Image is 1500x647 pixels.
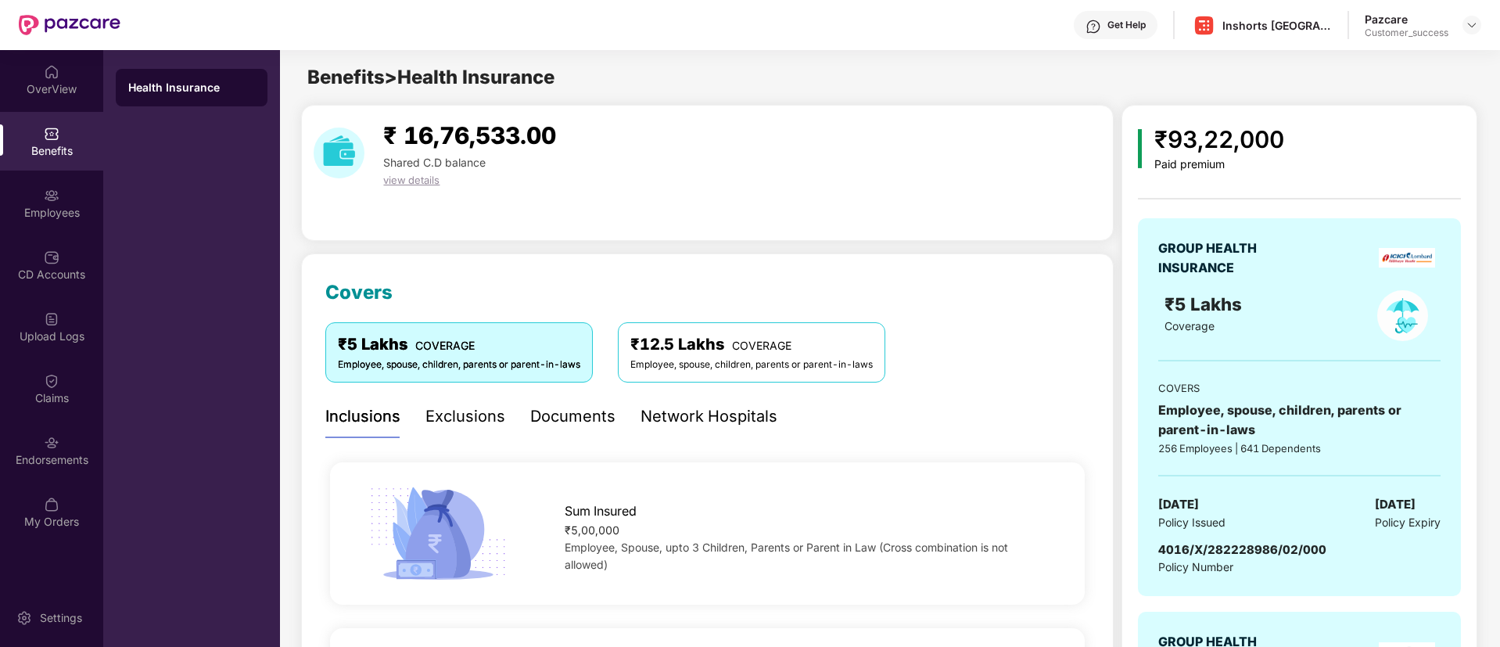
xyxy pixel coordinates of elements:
span: Covers [325,281,393,304]
div: Employee, spouse, children, parents or parent-in-laws [338,358,580,372]
img: Inshorts%20Logo.png [1193,14,1215,37]
div: ₹93,22,000 [1154,121,1284,158]
div: Inclusions [325,404,400,429]
span: view details [383,174,440,186]
img: insurerLogo [1379,248,1434,268]
img: icon [1138,129,1142,168]
div: 256 Employees | 641 Dependents [1158,440,1440,456]
div: Exclusions [425,404,505,429]
img: svg+xml;base64,PHN2ZyBpZD0iQmVuZWZpdHMiIHhtbG5zPSJodHRwOi8vd3d3LnczLm9yZy8yMDAwL3N2ZyIgd2lkdGg9Ij... [44,126,59,142]
img: svg+xml;base64,PHN2ZyBpZD0iQ2xhaW0iIHhtbG5zPSJodHRwOi8vd3d3LnczLm9yZy8yMDAwL3N2ZyIgd2lkdGg9IjIwIi... [44,373,59,389]
img: svg+xml;base64,PHN2ZyBpZD0iTXlfT3JkZXJzIiBkYXRhLW5hbWU9Ik15IE9yZGVycyIgeG1sbnM9Imh0dHA6Ly93d3cudz... [44,497,59,512]
span: Coverage [1164,319,1215,332]
div: Documents [530,404,615,429]
span: Shared C.D balance [383,156,486,169]
img: svg+xml;base64,PHN2ZyBpZD0iSGVscC0zMngzMiIgeG1sbnM9Imh0dHA6Ly93d3cudzMub3JnLzIwMDAvc3ZnIiB3aWR0aD... [1086,19,1101,34]
span: COVERAGE [732,339,791,352]
div: ₹5,00,000 [565,522,1051,539]
span: 4016/X/282228986/02/000 [1158,542,1326,557]
div: Customer_success [1365,27,1448,39]
img: svg+xml;base64,PHN2ZyBpZD0iVXBsb2FkX0xvZ3MiIGRhdGEtbmFtZT0iVXBsb2FkIExvZ3MiIHhtbG5zPSJodHRwOi8vd3... [44,311,59,327]
img: svg+xml;base64,PHN2ZyBpZD0iRW5kb3JzZW1lbnRzIiB4bWxucz0iaHR0cDovL3d3dy53My5vcmcvMjAwMC9zdmciIHdpZH... [44,435,59,451]
span: Benefits > Health Insurance [307,66,554,88]
span: [DATE] [1375,495,1416,514]
div: Pazcare [1365,12,1448,27]
div: Employee, spouse, children, parents or parent-in-laws [630,358,873,372]
div: ₹5 Lakhs [338,332,580,357]
img: download [314,128,364,178]
div: COVERS [1158,380,1440,396]
img: svg+xml;base64,PHN2ZyBpZD0iRHJvcGRvd24tMzJ4MzIiIHhtbG5zPSJodHRwOi8vd3d3LnczLm9yZy8yMDAwL3N2ZyIgd2... [1466,19,1478,31]
div: Employee, spouse, children, parents or parent-in-laws [1158,401,1440,440]
div: GROUP HEALTH INSURANCE [1158,239,1295,278]
div: Paid premium [1154,158,1284,171]
div: Settings [35,610,87,626]
img: policyIcon [1377,290,1428,341]
div: Network Hospitals [641,404,777,429]
span: Policy Issued [1158,514,1225,531]
span: COVERAGE [415,339,475,352]
img: icon [364,482,511,585]
span: [DATE] [1158,495,1199,514]
span: ₹5 Lakhs [1164,293,1247,315]
span: Policy Expiry [1375,514,1441,531]
div: ₹12.5 Lakhs [630,332,873,357]
div: Health Insurance [128,80,255,95]
img: svg+xml;base64,PHN2ZyBpZD0iQ0RfQWNjb3VudHMiIGRhdGEtbmFtZT0iQ0QgQWNjb3VudHMiIHhtbG5zPSJodHRwOi8vd3... [44,250,59,265]
img: svg+xml;base64,PHN2ZyBpZD0iRW1wbG95ZWVzIiB4bWxucz0iaHR0cDovL3d3dy53My5vcmcvMjAwMC9zdmciIHdpZHRoPS... [44,188,59,203]
span: Employee, Spouse, upto 3 Children, Parents or Parent in Law (Cross combination is not allowed) [565,541,1008,571]
img: svg+xml;base64,PHN2ZyBpZD0iU2V0dGluZy0yMHgyMCIgeG1sbnM9Imh0dHA6Ly93d3cudzMub3JnLzIwMDAvc3ZnIiB3aW... [16,610,32,626]
img: New Pazcare Logo [19,15,120,35]
div: Inshorts [GEOGRAPHIC_DATA] Advertising And Services Private Limited [1222,18,1332,33]
img: svg+xml;base64,PHN2ZyBpZD0iSG9tZSIgeG1sbnM9Imh0dHA6Ly93d3cudzMub3JnLzIwMDAvc3ZnIiB3aWR0aD0iMjAiIG... [44,64,59,80]
div: Get Help [1107,19,1146,31]
span: Policy Number [1158,560,1233,573]
span: Sum Insured [565,501,637,521]
span: ₹ 16,76,533.00 [383,121,556,149]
